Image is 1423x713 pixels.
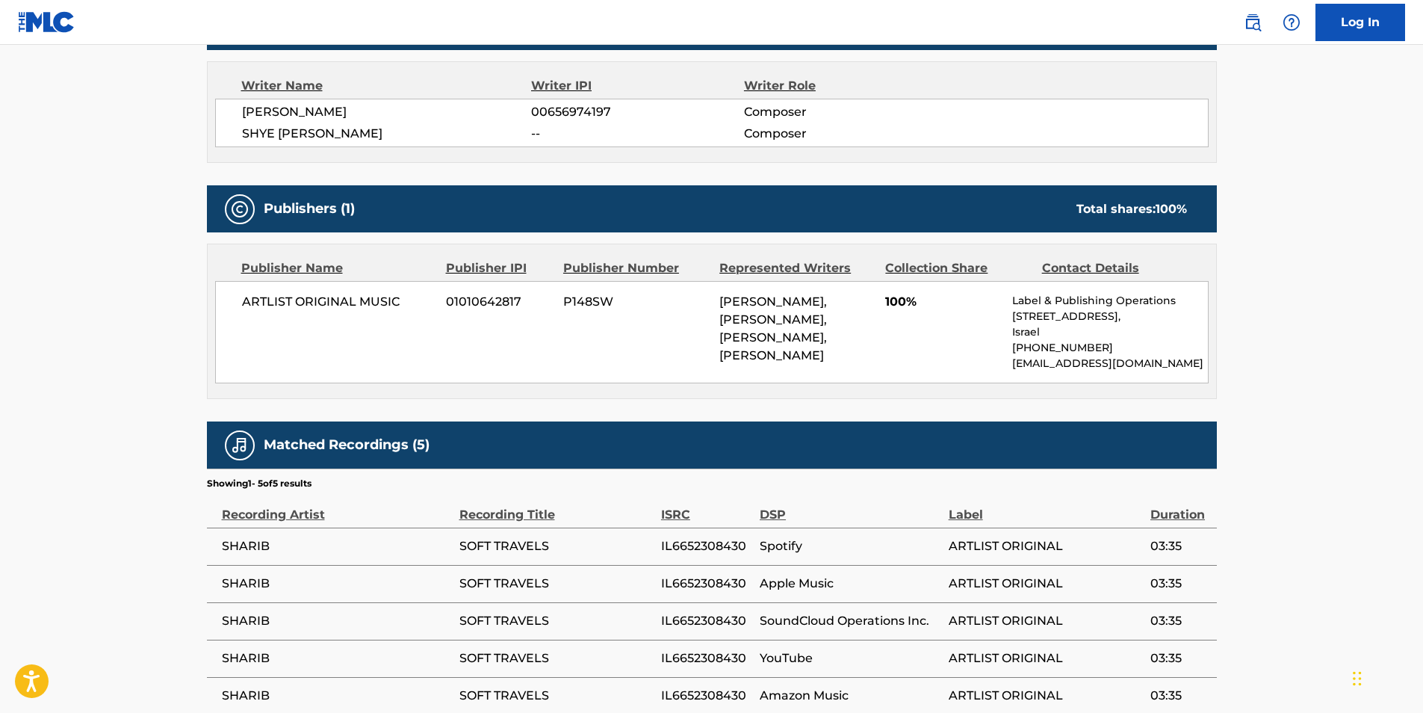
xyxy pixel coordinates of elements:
[1348,641,1423,713] iframe: Chat Widget
[459,537,654,555] span: SOFT TRAVELS
[563,259,708,277] div: Publisher Number
[264,436,430,454] h5: Matched Recordings (5)
[531,103,743,121] span: 00656974197
[661,687,752,705] span: IL6652308430
[459,490,654,524] div: Recording Title
[760,537,941,555] span: Spotify
[1012,309,1207,324] p: [STREET_ADDRESS],
[661,490,752,524] div: ISRC
[222,490,452,524] div: Recording Artist
[744,125,937,143] span: Composer
[1076,200,1187,218] div: Total shares:
[760,687,941,705] span: Amazon Music
[241,77,532,95] div: Writer Name
[1150,687,1209,705] span: 03:35
[760,649,941,667] span: YouTube
[459,687,654,705] span: SOFT TRAVELS
[1283,13,1300,31] img: help
[222,537,452,555] span: SHARIB
[885,259,1030,277] div: Collection Share
[760,575,941,593] span: Apple Music
[1012,340,1207,356] p: [PHONE_NUMBER]
[459,649,654,667] span: SOFT TRAVELS
[1012,356,1207,371] p: [EMAIL_ADDRESS][DOMAIN_NAME]
[459,612,654,630] span: SOFT TRAVELS
[744,77,937,95] div: Writer Role
[1315,4,1405,41] a: Log In
[760,490,941,524] div: DSP
[1150,575,1209,593] span: 03:35
[949,612,1143,630] span: ARTLIST ORIGINAL
[18,11,75,33] img: MLC Logo
[222,575,452,593] span: SHARIB
[1012,293,1207,309] p: Label & Publishing Operations
[1150,612,1209,630] span: 03:35
[949,687,1143,705] span: ARTLIST ORIGINAL
[231,436,249,454] img: Matched Recordings
[719,294,827,362] span: [PERSON_NAME], [PERSON_NAME], [PERSON_NAME], [PERSON_NAME]
[207,477,311,490] p: Showing 1 - 5 of 5 results
[1150,537,1209,555] span: 03:35
[949,537,1143,555] span: ARTLIST ORIGINAL
[1238,7,1268,37] a: Public Search
[242,103,532,121] span: [PERSON_NAME]
[222,687,452,705] span: SHARIB
[1277,7,1306,37] div: Help
[446,293,552,311] span: 01010642817
[242,293,435,311] span: ARTLIST ORIGINAL MUSIC
[222,649,452,667] span: SHARIB
[1150,490,1209,524] div: Duration
[459,575,654,593] span: SOFT TRAVELS
[719,259,874,277] div: Represented Writers
[661,612,752,630] span: IL6652308430
[885,293,1001,311] span: 100%
[446,259,552,277] div: Publisher IPI
[264,200,355,217] h5: Publishers (1)
[661,575,752,593] span: IL6652308430
[531,77,744,95] div: Writer IPI
[531,125,743,143] span: --
[661,649,752,667] span: IL6652308430
[1012,324,1207,340] p: Israel
[242,125,532,143] span: SHYE [PERSON_NAME]
[241,259,435,277] div: Publisher Name
[1150,649,1209,667] span: 03:35
[949,575,1143,593] span: ARTLIST ORIGINAL
[949,649,1143,667] span: ARTLIST ORIGINAL
[1353,656,1362,701] div: Drag
[949,490,1143,524] div: Label
[1042,259,1187,277] div: Contact Details
[661,537,752,555] span: IL6652308430
[760,612,941,630] span: SoundCloud Operations Inc.
[222,612,452,630] span: SHARIB
[563,293,708,311] span: P148SW
[1244,13,1262,31] img: search
[1156,202,1187,216] span: 100 %
[231,200,249,218] img: Publishers
[744,103,937,121] span: Composer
